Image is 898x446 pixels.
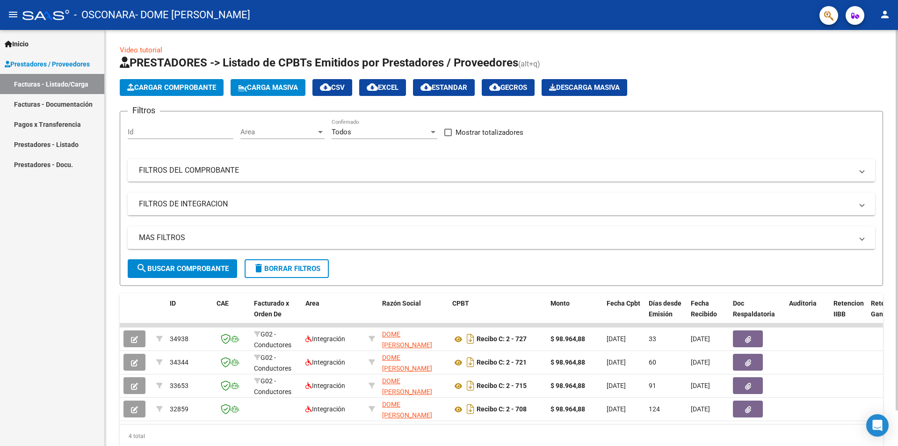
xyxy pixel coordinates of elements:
mat-icon: delete [253,263,264,274]
span: Area [305,300,319,307]
button: EXCEL [359,79,406,96]
span: [DATE] [607,335,626,343]
span: Doc Respaldatoria [733,300,775,318]
datatable-header-cell: Días desde Emisión [645,293,687,335]
span: Area [240,128,316,136]
mat-icon: cloud_download [320,81,331,93]
span: 124 [649,405,660,413]
span: [DATE] [607,382,626,389]
span: EXCEL [367,83,398,92]
strong: $ 98.964,88 [550,358,585,366]
i: Descargar documento [464,355,477,370]
span: Integración [305,358,345,366]
mat-icon: cloud_download [489,81,500,93]
span: Integración [305,382,345,389]
i: Descargar documento [464,378,477,393]
span: G02 - Conductores Navales Central [254,377,291,417]
span: Estandar [420,83,467,92]
span: DOME [PERSON_NAME] [382,354,432,372]
span: CAE [217,300,229,307]
span: CSV [320,83,345,92]
button: Borrar Filtros [245,259,329,278]
mat-panel-title: MAS FILTROS [139,233,853,243]
div: 27177117957 [382,376,445,395]
button: Gecros [482,79,535,96]
span: G02 - Conductores Navales Central [254,354,291,393]
span: 33 [649,335,656,343]
span: Monto [550,300,570,307]
i: Descargar documento [464,331,477,346]
span: [DATE] [691,382,710,389]
span: 33653 [170,382,188,389]
span: 32859 [170,405,188,413]
span: DOME [PERSON_NAME] [382,377,432,395]
span: 34344 [170,358,188,366]
span: Descarga Masiva [549,83,620,92]
mat-icon: menu [7,9,19,20]
span: [DATE] [691,358,710,366]
a: Video tutorial [120,46,162,54]
span: Fecha Cpbt [607,300,640,307]
strong: $ 98.964,88 [550,335,585,343]
span: Carga Masiva [238,83,298,92]
h3: Filtros [128,104,160,117]
datatable-header-cell: Retencion IIBB [830,293,867,335]
button: Estandar [413,79,475,96]
span: 34938 [170,335,188,343]
span: [DATE] [607,358,626,366]
app-download-masive: Descarga masiva de comprobantes (adjuntos) [542,79,627,96]
span: G02 - Conductores Navales Central [254,330,291,370]
span: 60 [649,358,656,366]
span: Días desde Emisión [649,300,681,318]
span: Retencion IIBB [833,300,864,318]
span: - OSCONARA [74,5,135,25]
span: DOME [PERSON_NAME] [382,330,432,349]
span: Gecros [489,83,527,92]
button: Carga Masiva [231,79,305,96]
mat-panel-title: FILTROS DE INTEGRACION [139,199,853,209]
span: [DATE] [607,405,626,413]
strong: Recibo C: 2 - 721 [477,359,527,366]
strong: $ 98.964,88 [550,405,585,413]
div: 27177117957 [382,352,445,372]
strong: Recibo C: 2 - 708 [477,406,527,413]
strong: Recibo C: 2 - 727 [477,336,527,343]
mat-panel-title: FILTROS DEL COMPROBANTE [139,165,853,175]
span: Borrar Filtros [253,264,320,273]
span: Buscar Comprobante [136,264,229,273]
span: [DATE] [691,405,710,413]
span: Integración [305,335,345,343]
span: Fecha Recibido [691,300,717,318]
datatable-header-cell: Doc Respaldatoria [729,293,785,335]
span: Cargar Comprobante [127,83,216,92]
span: Todos [332,128,351,136]
span: Auditoria [789,300,817,307]
span: - DOME [PERSON_NAME] [135,5,250,25]
span: CPBT [452,300,469,307]
datatable-header-cell: CAE [213,293,250,335]
button: Descarga Masiva [542,79,627,96]
mat-icon: person [879,9,891,20]
span: Prestadores / Proveedores [5,59,90,69]
datatable-header-cell: Area [302,293,365,335]
div: 27177117957 [382,329,445,349]
strong: $ 98.964,88 [550,382,585,389]
span: Razón Social [382,300,421,307]
span: (alt+q) [518,59,540,68]
span: Inicio [5,39,29,49]
datatable-header-cell: ID [166,293,213,335]
i: Descargar documento [464,402,477,417]
mat-expansion-panel-header: FILTROS DE INTEGRACION [128,193,875,215]
mat-expansion-panel-header: MAS FILTROS [128,227,875,249]
button: Buscar Comprobante [128,259,237,278]
button: Cargar Comprobante [120,79,224,96]
span: [DATE] [691,335,710,343]
span: Integración [305,405,345,413]
mat-icon: search [136,263,147,274]
datatable-header-cell: Auditoria [785,293,830,335]
div: Open Intercom Messenger [866,414,889,437]
datatable-header-cell: Razón Social [378,293,449,335]
span: Facturado x Orden De [254,300,289,318]
mat-icon: cloud_download [367,81,378,93]
datatable-header-cell: Facturado x Orden De [250,293,302,335]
